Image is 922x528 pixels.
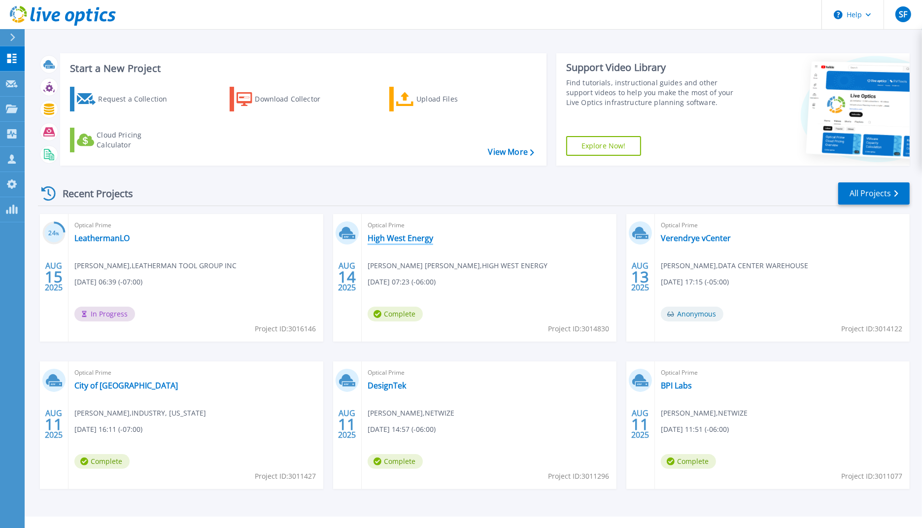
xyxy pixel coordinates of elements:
[368,260,547,271] span: [PERSON_NAME] [PERSON_NAME] , HIGH WEST ENERGY
[566,136,641,156] a: Explore Now!
[255,89,334,109] div: Download Collector
[661,307,723,321] span: Anonymous
[389,87,499,111] a: Upload Files
[631,420,649,428] span: 11
[548,323,609,334] span: Project ID: 3014830
[368,277,436,287] span: [DATE] 07:23 (-06:00)
[74,220,317,231] span: Optical Prime
[661,220,904,231] span: Optical Prime
[338,259,356,295] div: AUG 2025
[368,424,436,435] span: [DATE] 14:57 (-06:00)
[368,454,423,469] span: Complete
[416,89,495,109] div: Upload Files
[38,181,146,206] div: Recent Projects
[74,381,178,390] a: City of [GEOGRAPHIC_DATA]
[661,381,692,390] a: BPI Labs
[74,233,130,243] a: LeathermanLO
[74,277,142,287] span: [DATE] 06:39 (-07:00)
[230,87,340,111] a: Download Collector
[70,128,180,152] a: Cloud Pricing Calculator
[368,367,611,378] span: Optical Prime
[566,61,746,74] div: Support Video Library
[97,130,175,150] div: Cloud Pricing Calculator
[45,420,63,428] span: 11
[98,89,177,109] div: Request a Collection
[368,220,611,231] span: Optical Prime
[841,323,902,334] span: Project ID: 3014122
[631,259,649,295] div: AUG 2025
[838,182,910,205] a: All Projects
[548,471,609,482] span: Project ID: 3011296
[74,307,135,321] span: In Progress
[255,471,316,482] span: Project ID: 3011427
[488,147,534,157] a: View More
[70,87,180,111] a: Request a Collection
[42,228,66,239] h3: 24
[74,260,237,271] span: [PERSON_NAME] , LEATHERMAN TOOL GROUP INC
[74,424,142,435] span: [DATE] 16:11 (-07:00)
[661,260,808,271] span: [PERSON_NAME] , DATA CENTER WAREHOUSE
[661,408,748,419] span: [PERSON_NAME] , NETWIZE
[631,273,649,281] span: 13
[899,10,907,18] span: SF
[338,420,356,428] span: 11
[368,408,454,419] span: [PERSON_NAME] , NETWIZE
[255,323,316,334] span: Project ID: 3016146
[661,454,716,469] span: Complete
[44,406,63,442] div: AUG 2025
[661,424,729,435] span: [DATE] 11:51 (-06:00)
[74,408,206,419] span: [PERSON_NAME] , INDUSTRY, [US_STATE]
[44,259,63,295] div: AUG 2025
[661,233,731,243] a: Verendrye vCenter
[338,273,356,281] span: 14
[368,233,433,243] a: High West Energy
[631,406,649,442] div: AUG 2025
[45,273,63,281] span: 15
[368,307,423,321] span: Complete
[566,78,746,107] div: Find tutorials, instructional guides and other support videos to help you make the most of your L...
[74,367,317,378] span: Optical Prime
[56,231,59,236] span: %
[661,367,904,378] span: Optical Prime
[661,277,729,287] span: [DATE] 17:15 (-05:00)
[338,406,356,442] div: AUG 2025
[841,471,902,482] span: Project ID: 3011077
[368,381,406,390] a: DesignTek
[70,63,534,74] h3: Start a New Project
[74,454,130,469] span: Complete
